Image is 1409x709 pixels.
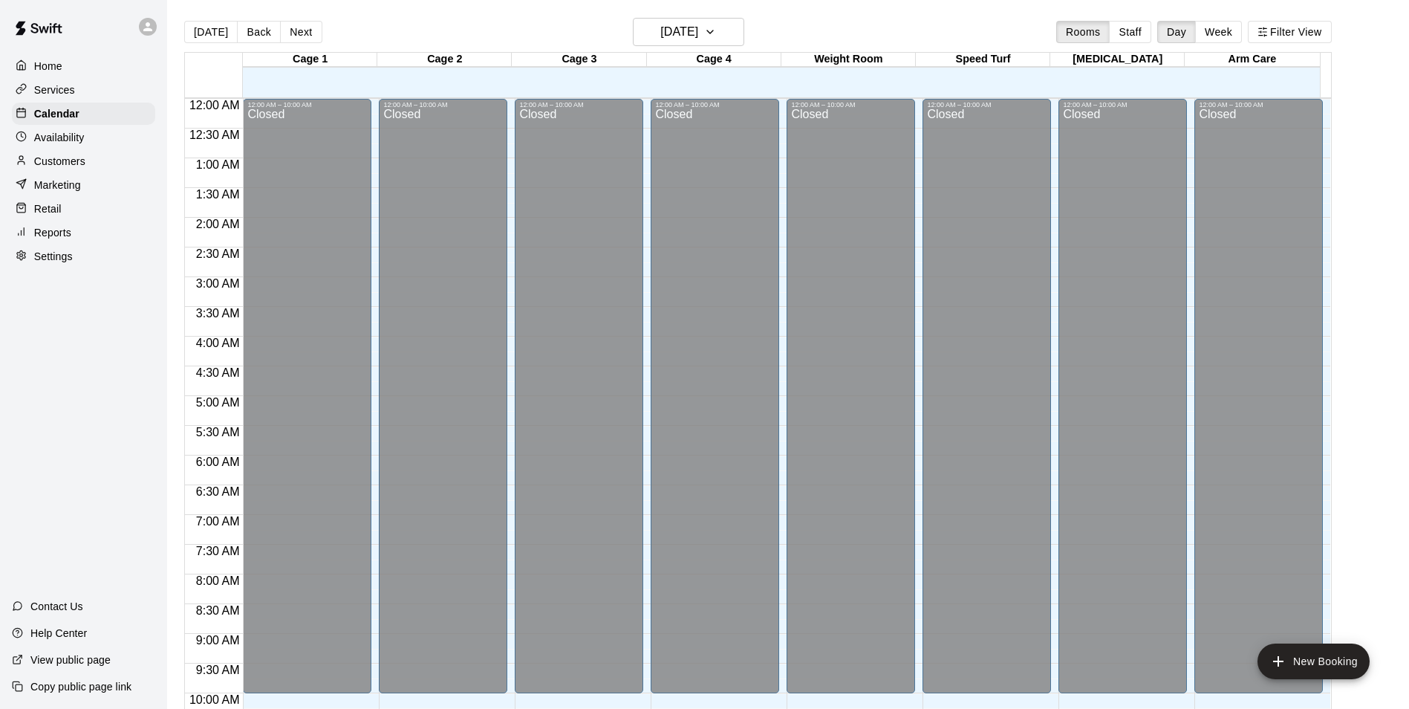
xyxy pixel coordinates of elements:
[647,53,781,67] div: Cage 4
[34,249,73,264] p: Settings
[12,103,155,125] a: Calendar
[12,221,155,244] a: Reports
[1056,21,1110,43] button: Rooms
[12,55,155,77] a: Home
[192,664,244,676] span: 9:30 AM
[34,130,85,145] p: Availability
[519,109,639,699] div: Closed
[1195,21,1242,43] button: Week
[34,225,71,240] p: Reports
[1050,53,1185,67] div: [MEDICAL_DATA]
[1199,109,1318,699] div: Closed
[12,79,155,101] a: Services
[781,53,916,67] div: Weight Room
[12,126,155,149] a: Availability
[655,109,775,699] div: Closed
[791,101,911,109] div: 12:00 AM – 10:00 AM
[184,21,238,43] button: [DATE]
[192,456,244,468] span: 6:00 AM
[192,277,244,290] span: 3:00 AM
[192,604,244,617] span: 8:30 AM
[379,99,507,693] div: 12:00 AM – 10:00 AM: Closed
[192,426,244,438] span: 5:30 AM
[34,82,75,97] p: Services
[30,626,87,641] p: Help Center
[34,106,79,121] p: Calendar
[12,245,155,268] a: Settings
[34,201,62,216] p: Retail
[192,634,244,647] span: 9:00 AM
[34,178,81,192] p: Marketing
[383,109,503,699] div: Closed
[927,109,1047,699] div: Closed
[247,109,367,699] div: Closed
[186,129,244,141] span: 12:30 AM
[243,53,377,67] div: Cage 1
[1058,99,1187,693] div: 12:00 AM – 10:00 AM: Closed
[12,198,155,220] a: Retail
[237,21,281,43] button: Back
[916,53,1050,67] div: Speed Turf
[1185,53,1319,67] div: Arm Care
[192,545,244,557] span: 7:30 AM
[30,653,111,667] p: View public page
[1157,21,1196,43] button: Day
[927,101,1047,109] div: 12:00 AM – 10:00 AM
[34,59,62,74] p: Home
[633,18,744,46] button: [DATE]
[12,150,155,172] a: Customers
[651,99,779,693] div: 12:00 AM – 10:00 AM: Closed
[192,337,244,349] span: 4:00 AM
[192,485,244,498] span: 6:30 AM
[192,515,244,528] span: 7:00 AM
[1063,101,1182,109] div: 12:00 AM – 10:00 AM
[787,99,915,693] div: 12:00 AM – 10:00 AM: Closed
[922,99,1051,693] div: 12:00 AM – 10:00 AM: Closed
[186,693,244,706] span: 10:00 AM
[243,99,371,693] div: 12:00 AM – 10:00 AM: Closed
[519,101,639,109] div: 12:00 AM – 10:00 AM
[377,53,512,67] div: Cage 2
[192,307,244,320] span: 3:30 AM
[791,109,911,699] div: Closed
[383,101,503,109] div: 12:00 AM – 10:00 AM
[192,158,244,171] span: 1:00 AM
[515,99,643,693] div: 12:00 AM – 10:00 AM: Closed
[30,599,83,614] p: Contact Us
[1257,644,1370,679] button: add
[12,174,155,196] a: Marketing
[186,99,244,111] span: 12:00 AM
[655,101,775,109] div: 12:00 AM – 10:00 AM
[192,247,244,260] span: 2:30 AM
[1248,21,1331,43] button: Filter View
[280,21,322,43] button: Next
[1063,109,1182,699] div: Closed
[1199,101,1318,109] div: 12:00 AM – 10:00 AM
[192,188,244,201] span: 1:30 AM
[512,53,646,67] div: Cage 3
[1194,99,1323,693] div: 12:00 AM – 10:00 AM: Closed
[30,679,131,694] p: Copy public page link
[192,218,244,230] span: 2:00 AM
[660,22,698,42] h6: [DATE]
[247,101,367,109] div: 12:00 AM – 10:00 AM
[192,396,244,409] span: 5:00 AM
[1109,21,1151,43] button: Staff
[34,154,85,169] p: Customers
[192,366,244,379] span: 4:30 AM
[192,574,244,587] span: 8:00 AM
